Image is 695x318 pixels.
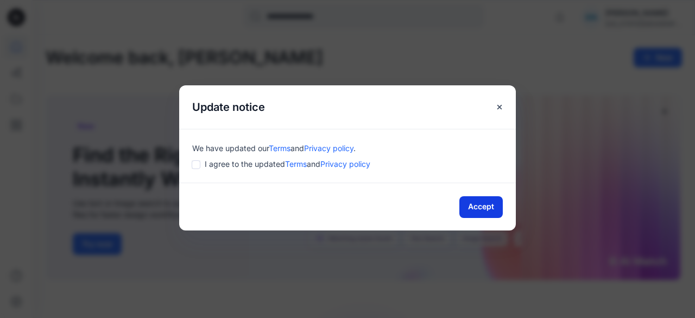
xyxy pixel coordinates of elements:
[285,159,307,169] a: Terms
[179,85,278,129] h5: Update notice
[205,158,370,170] span: I agree to the updated
[490,97,509,117] button: Close
[304,144,353,153] a: Privacy policy
[307,159,320,169] span: and
[269,144,290,153] a: Terms
[192,142,503,154] div: We have updated our .
[290,144,304,153] span: and
[459,196,503,218] button: Accept
[320,159,370,169] a: Privacy policy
